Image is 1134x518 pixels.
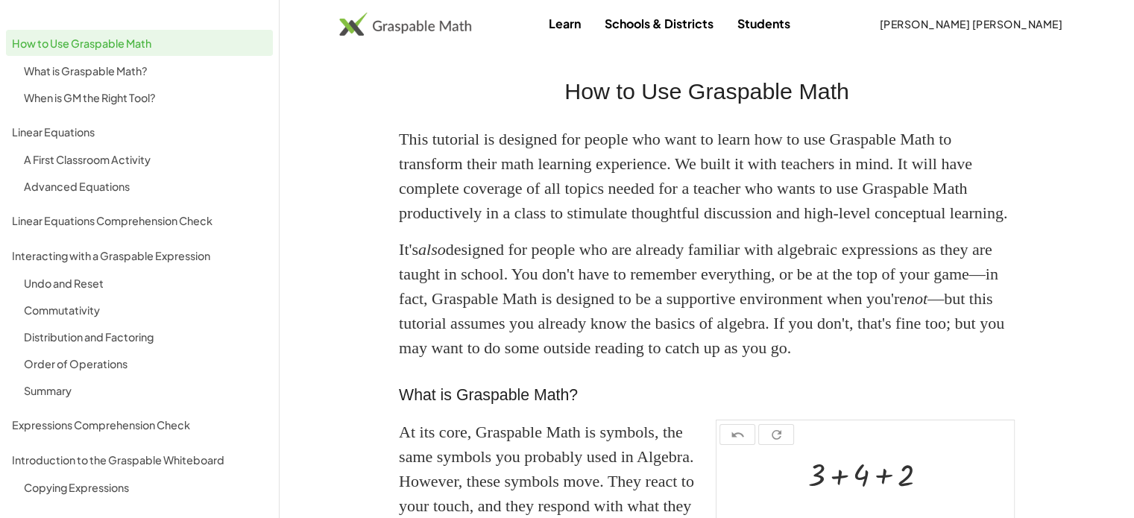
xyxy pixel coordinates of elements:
[24,382,267,399] div: Summary
[24,355,267,373] div: Order of Operations
[24,478,267,496] div: Copying Expressions
[12,247,267,265] div: Interacting with a Graspable Expression
[6,446,273,473] a: Introduction to the Graspable Whiteboard
[758,424,794,445] button: refresh
[399,237,1015,360] p: It's designed for people who are already familiar with algebraic expressions as they are taught i...
[6,30,273,56] a: How to Use Graspable Math
[24,274,267,292] div: Undo and Reset
[6,242,273,268] a: Interacting with a Graspable Expression
[12,212,267,230] div: Linear Equations Comprehension Check
[24,151,267,168] div: A First Classroom Activity
[12,123,267,141] div: Linear Equations
[12,451,267,469] div: Introduction to the Graspable Whiteboard
[593,10,725,37] a: Schools & Districts
[6,119,273,145] a: Linear Equations
[24,328,267,346] div: Distribution and Factoring
[418,240,446,259] em: also
[399,75,1015,109] h2: How to Use Graspable Math
[399,384,1015,408] h3: What is Graspable Math?
[24,177,267,195] div: Advanced Equations
[12,416,267,434] div: Expressions Comprehension Check
[24,301,267,319] div: Commutativity
[731,426,745,444] i: undo
[12,34,267,52] div: How to Use Graspable Math
[719,424,755,445] button: undo
[6,411,273,438] a: Expressions Comprehension Check
[879,17,1062,31] span: [PERSON_NAME] [PERSON_NAME]
[6,207,273,233] a: Linear Equations Comprehension Check
[725,10,802,37] a: Students
[24,89,267,107] div: When is GM the Right Tool?
[399,127,1015,225] p: This tutorial is designed for people who want to learn how to use Graspable Math to transform the...
[769,426,784,444] i: refresh
[24,62,267,80] div: What is Graspable Math?
[867,10,1074,37] button: [PERSON_NAME] [PERSON_NAME]
[537,10,593,37] a: Learn
[907,289,927,308] em: not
